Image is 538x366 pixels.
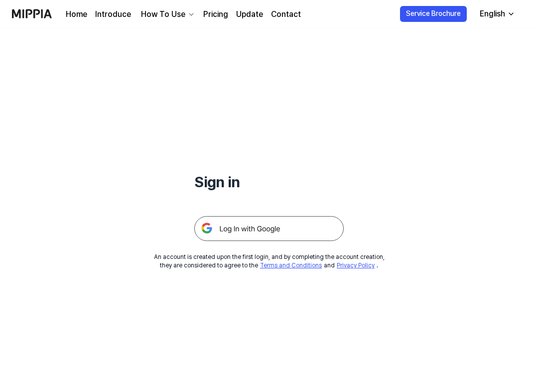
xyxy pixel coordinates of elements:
a: Home [66,8,87,20]
h1: Sign in [194,171,344,192]
a: Update [236,8,263,20]
button: English [472,4,521,24]
a: Contact [271,8,301,20]
a: Terms and Conditions [260,262,322,269]
img: 구글 로그인 버튼 [194,216,344,241]
div: How To Use [139,8,187,20]
a: Privacy Policy [337,262,375,269]
button: Service Brochure [400,6,467,22]
div: English [478,8,507,20]
a: Pricing [203,8,228,20]
button: How To Use [139,8,195,20]
a: Introduce [95,8,131,20]
div: An account is created upon the first login, and by completing the account creation, they are cons... [154,253,385,270]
